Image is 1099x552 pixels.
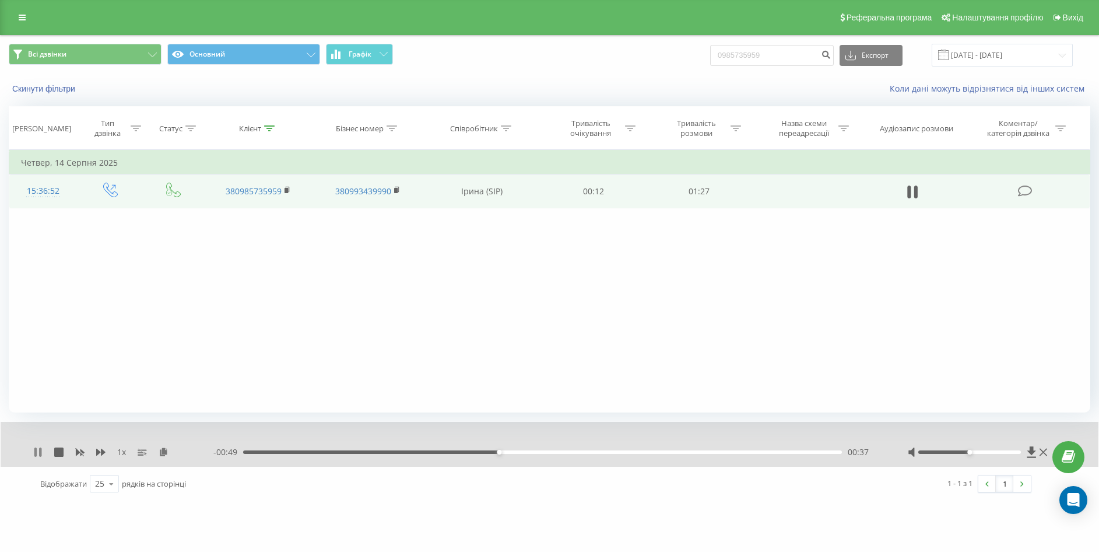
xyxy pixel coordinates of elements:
[159,124,182,134] div: Статус
[122,478,186,489] span: рядків на сторінці
[647,174,752,208] td: 01:27
[710,45,834,66] input: Пошук за номером
[497,450,502,455] div: Accessibility label
[984,118,1052,138] div: Коментар/категорія дзвінка
[890,83,1090,94] a: Коли дані можуть відрізнятися вiд інших систем
[665,118,728,138] div: Тривалість розмови
[326,44,393,65] button: Графік
[847,13,932,22] span: Реферальна програма
[21,180,65,202] div: 15:36:52
[947,477,972,489] div: 1 - 1 з 1
[880,124,953,134] div: Аудіозапис розмови
[117,446,126,458] span: 1 x
[226,186,282,197] a: 380985735959
[9,151,1090,174] td: Четвер, 14 Серпня 2025
[40,478,87,489] span: Відображати
[167,44,320,65] button: Основний
[560,118,622,138] div: Тривалість очікування
[95,478,104,490] div: 25
[9,44,161,65] button: Всі дзвінки
[423,174,541,208] td: Ірина (SIP)
[87,118,128,138] div: Тип дзвінка
[335,186,391,197] a: 380993439990
[9,83,81,94] button: Скинути фільтри
[12,124,71,134] div: [PERSON_NAME]
[1063,13,1083,22] span: Вихід
[952,13,1043,22] span: Налаштування профілю
[349,50,371,58] span: Графік
[967,450,972,455] div: Accessibility label
[28,50,66,59] span: Всі дзвінки
[773,118,835,138] div: Назва схеми переадресації
[450,124,498,134] div: Співробітник
[239,124,261,134] div: Клієнт
[996,476,1013,492] a: 1
[336,124,384,134] div: Бізнес номер
[848,446,869,458] span: 00:37
[1059,486,1087,514] div: Open Intercom Messenger
[840,45,903,66] button: Експорт
[541,174,647,208] td: 00:12
[213,446,243,458] span: - 00:49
